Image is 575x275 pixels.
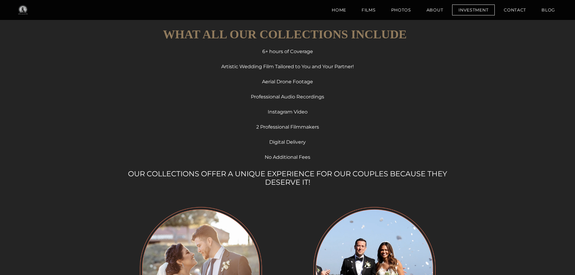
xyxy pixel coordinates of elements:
font: 2 Professional Filmmakers [256,124,319,130]
a: BLOG [535,5,561,15]
font: OUR COLLECTIONS OFFER A UNIQUE EXPERIENCE FOR OUR COUPLES BECAUSE THEY DESERVE IT! [128,169,447,187]
font: Professional Audio Recordings [251,94,324,100]
a: About [420,5,450,15]
a: Photos [385,5,417,15]
img: One in a Million Films | Los Angeles Wedding Videographer [12,4,34,16]
h2: ​WHAT ALL OUR COLLECTIONS INCLUDE [156,22,414,39]
font: 6+ hours of Coverage Artistic Wedding Film Tailored to You and Your Partner! [221,49,354,69]
a: Investment [452,5,495,15]
a: Films [355,5,382,15]
font: Instagram Video [268,109,308,115]
font: ​Digital Delivery No Additional Fees [265,139,310,160]
a: Home [325,5,353,15]
a: Contact [497,5,532,15]
font: Aerial Drone Footage [262,79,313,85]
